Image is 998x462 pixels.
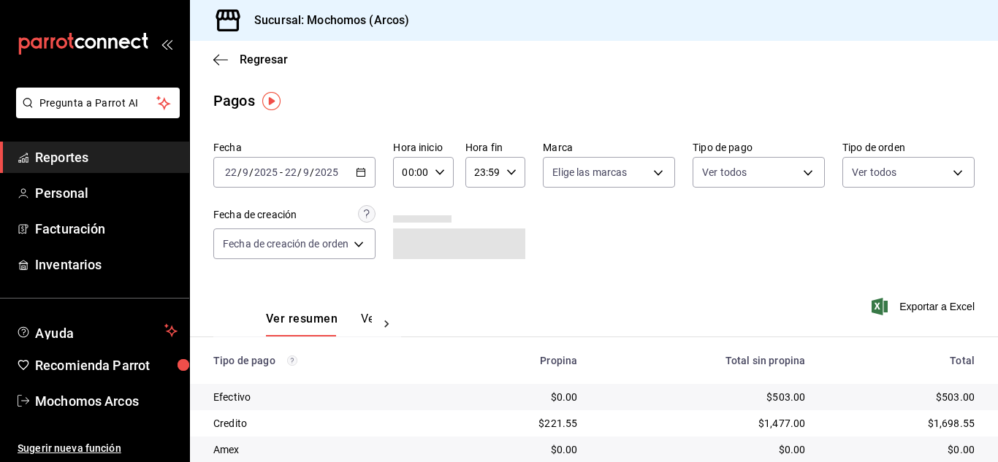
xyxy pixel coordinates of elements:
[35,322,159,339] span: Ayuda
[284,166,297,178] input: --
[464,416,577,431] div: $221.55
[35,147,178,167] span: Reportes
[18,441,178,456] span: Sugerir nueva función
[224,166,237,178] input: --
[543,142,675,153] label: Marca
[601,442,805,457] div: $0.00
[314,166,339,178] input: ----
[702,165,747,180] span: Ver todos
[393,142,453,153] label: Hora inicio
[829,355,975,366] div: Total
[16,88,180,118] button: Pregunta a Parrot AI
[35,183,178,203] span: Personal
[693,142,825,153] label: Tipo de pago
[213,142,376,153] label: Fecha
[552,165,627,180] span: Elige las marcas
[287,355,297,366] svg: Los pagos realizados con Pay y otras terminales son montos brutos.
[464,355,577,366] div: Propina
[361,312,416,336] button: Ver pagos
[601,416,805,431] div: $1,477.00
[213,53,288,66] button: Regresar
[842,142,975,153] label: Tipo de orden
[10,106,180,121] a: Pregunta a Parrot AI
[213,416,441,431] div: Credito
[249,166,254,178] span: /
[213,207,297,223] div: Fecha de creación
[310,166,314,178] span: /
[829,390,975,404] div: $503.00
[266,312,372,336] div: navigation tabs
[237,166,242,178] span: /
[223,236,348,251] span: Fecha de creación de orden
[464,390,577,404] div: $0.00
[601,355,805,366] div: Total sin propina
[35,391,178,411] span: Mochomos Arcos
[829,416,975,431] div: $1,698.55
[266,312,338,336] button: Ver resumen
[254,166,278,178] input: ----
[161,38,172,50] button: open_drawer_menu
[242,166,249,178] input: --
[35,255,178,274] span: Inventarios
[35,355,178,375] span: Recomienda Parrot
[39,96,157,111] span: Pregunta a Parrot AI
[464,442,577,457] div: $0.00
[601,390,805,404] div: $503.00
[297,166,302,178] span: /
[465,142,525,153] label: Hora fin
[213,442,441,457] div: Amex
[302,166,310,178] input: --
[240,53,288,66] span: Regresar
[213,355,441,366] div: Tipo de pago
[213,90,255,112] div: Pagos
[875,298,975,315] button: Exportar a Excel
[213,390,441,404] div: Efectivo
[243,12,409,29] h3: Sucursal: Mochomos (Arcos)
[262,92,281,110] img: Tooltip marker
[35,219,178,239] span: Facturación
[280,166,283,178] span: -
[829,442,975,457] div: $0.00
[852,165,896,180] span: Ver todos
